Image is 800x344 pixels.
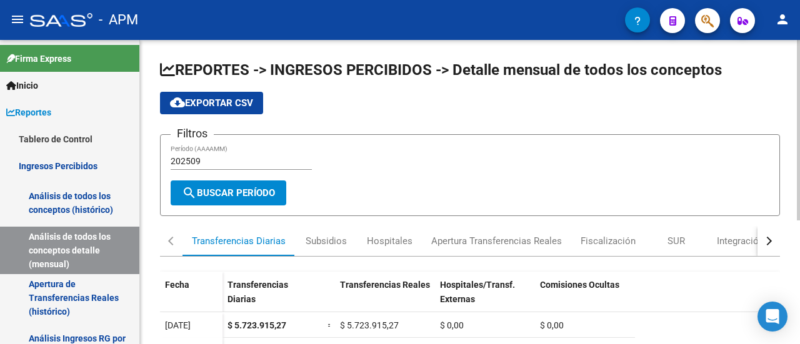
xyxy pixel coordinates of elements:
[667,234,685,248] div: SUR
[160,92,263,114] button: Exportar CSV
[192,234,286,248] div: Transferencias Diarias
[10,12,25,27] mat-icon: menu
[165,280,189,290] span: Fecha
[171,180,286,205] button: Buscar Período
[6,79,38,92] span: Inicio
[182,187,275,199] span: Buscar Período
[171,125,214,142] h3: Filtros
[431,234,562,248] div: Apertura Transferencias Reales
[306,234,347,248] div: Subsidios
[717,234,764,248] div: Integración
[775,12,790,27] mat-icon: person
[535,272,635,324] datatable-header-cell: Comisiones Ocultas
[581,234,636,248] div: Fiscalización
[540,280,619,290] span: Comisiones Ocultas
[227,280,288,304] span: Transferencias Diarias
[757,302,787,332] div: Open Intercom Messenger
[440,320,464,330] span: $ 0,00
[227,320,286,330] span: $ 5.723.915,27
[335,272,435,324] datatable-header-cell: Transferencias Reales
[327,320,332,330] span: =
[540,320,564,330] span: $ 0,00
[99,6,138,34] span: - APM
[160,61,722,79] span: REPORTES -> INGRESOS PERCIBIDOS -> Detalle mensual de todos los conceptos
[160,272,222,324] datatable-header-cell: Fecha
[340,280,430,290] span: Transferencias Reales
[435,272,535,324] datatable-header-cell: Hospitales/Transf. Externas
[6,106,51,119] span: Reportes
[222,272,322,324] datatable-header-cell: Transferencias Diarias
[182,185,197,200] mat-icon: search
[170,95,185,110] mat-icon: cloud_download
[340,320,399,330] span: $ 5.723.915,27
[440,280,515,304] span: Hospitales/Transf. Externas
[6,52,71,66] span: Firma Express
[170,97,253,109] span: Exportar CSV
[165,320,191,330] span: [DATE]
[367,234,412,248] div: Hospitales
